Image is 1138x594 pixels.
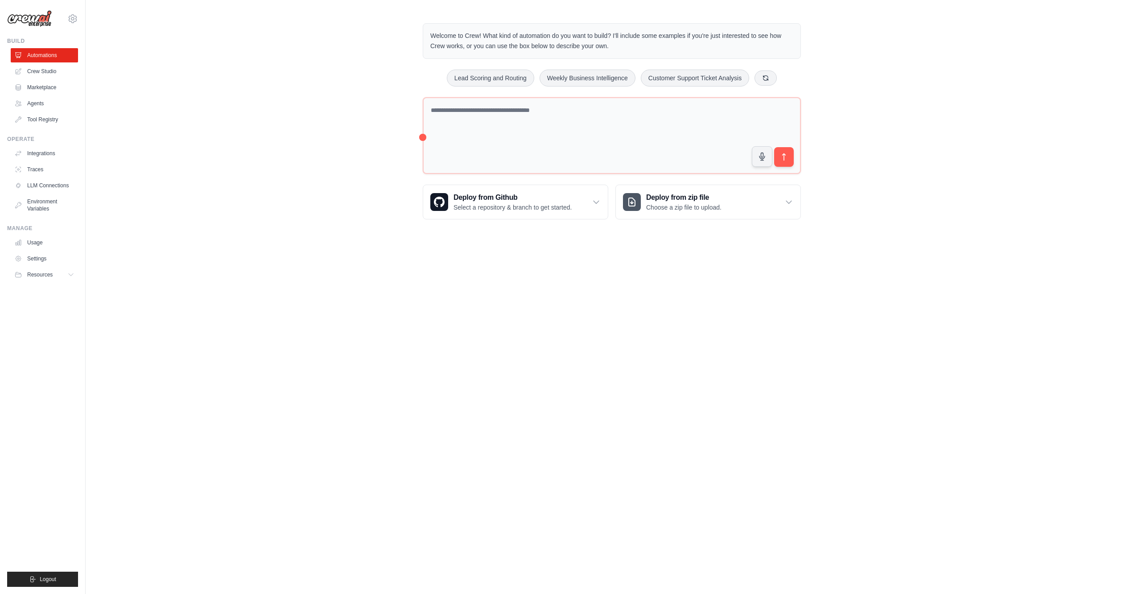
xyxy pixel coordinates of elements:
[27,271,53,278] span: Resources
[7,136,78,143] div: Operate
[11,96,78,111] a: Agents
[11,64,78,78] a: Crew Studio
[11,162,78,177] a: Traces
[430,31,793,51] p: Welcome to Crew! What kind of automation do you want to build? I'll include some examples if you'...
[646,203,722,212] p: Choose a zip file to upload.
[454,192,572,203] h3: Deploy from Github
[7,10,52,27] img: Logo
[641,70,749,87] button: Customer Support Ticket Analysis
[7,225,78,232] div: Manage
[11,80,78,95] a: Marketplace
[11,235,78,250] a: Usage
[7,37,78,45] div: Build
[646,192,722,203] h3: Deploy from zip file
[447,70,534,87] button: Lead Scoring and Routing
[540,70,635,87] button: Weekly Business Intelligence
[11,194,78,216] a: Environment Variables
[7,572,78,587] button: Logout
[454,203,572,212] p: Select a repository & branch to get started.
[11,268,78,282] button: Resources
[11,48,78,62] a: Automations
[11,112,78,127] a: Tool Registry
[40,576,56,583] span: Logout
[11,252,78,266] a: Settings
[11,178,78,193] a: LLM Connections
[11,146,78,161] a: Integrations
